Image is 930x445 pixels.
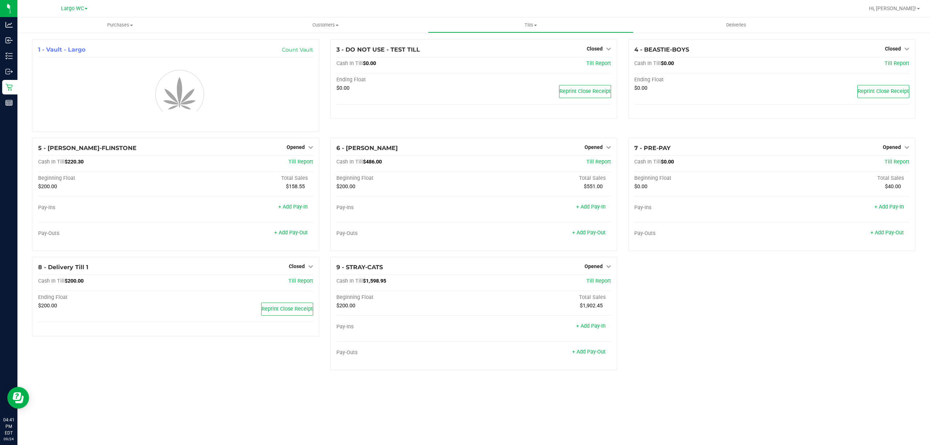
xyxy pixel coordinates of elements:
[5,84,13,91] inline-svg: Retail
[857,85,909,98] button: Reprint Close Receipt
[261,303,313,316] button: Reprint Close Receipt
[634,159,661,165] span: Cash In Till
[38,159,65,165] span: Cash In Till
[5,99,13,106] inline-svg: Reports
[634,205,772,211] div: Pay-Ins
[336,205,474,211] div: Pay-Ins
[634,175,772,182] div: Beginning Float
[17,22,223,28] span: Purchases
[336,278,363,284] span: Cash In Till
[3,436,14,442] p: 09/24
[3,417,14,436] p: 04:41 PM EDT
[65,159,84,165] span: $220.30
[288,278,313,284] a: Till Report
[885,46,901,52] span: Closed
[336,145,398,151] span: 6 - [PERSON_NAME]
[716,22,756,28] span: Deliveries
[634,230,772,237] div: Pay-Outs
[223,22,428,28] span: Customers
[634,17,839,33] a: Deliveries
[634,46,689,53] span: 4 - BEASTIE-BOYS
[5,21,13,28] inline-svg: Analytics
[634,145,671,151] span: 7 - PRE-PAY
[580,303,603,309] span: $1,902.45
[336,175,474,182] div: Beginning Float
[885,60,909,66] a: Till Report
[336,264,383,271] span: 9 - STRAY-CATS
[586,159,611,165] a: Till Report
[5,37,13,44] inline-svg: Inbound
[634,77,772,83] div: Ending Float
[38,205,175,211] div: Pay-Ins
[428,22,633,28] span: Tills
[38,183,57,190] span: $200.00
[885,159,909,165] a: Till Report
[282,46,313,53] a: Count Vault
[363,60,376,66] span: $0.00
[586,278,611,284] a: Till Report
[772,175,909,182] div: Total Sales
[559,85,611,98] button: Reprint Close Receipt
[38,294,175,301] div: Ending Float
[7,387,29,409] iframe: Resource center
[428,17,633,33] a: Tills
[336,324,474,330] div: Pay-Ins
[288,159,313,165] a: Till Report
[289,263,305,269] span: Closed
[661,159,674,165] span: $0.00
[336,159,363,165] span: Cash In Till
[223,17,428,33] a: Customers
[858,88,909,94] span: Reprint Close Receipt
[336,60,363,66] span: Cash In Till
[5,68,13,75] inline-svg: Outbound
[363,278,386,284] span: $1,598.95
[474,294,611,301] div: Total Sales
[336,303,355,309] span: $200.00
[572,230,606,236] a: + Add Pay-Out
[576,204,606,210] a: + Add Pay-In
[336,294,474,301] div: Beginning Float
[559,88,611,94] span: Reprint Close Receipt
[336,349,474,356] div: Pay-Outs
[585,263,603,269] span: Opened
[870,230,904,236] a: + Add Pay-Out
[576,323,606,329] a: + Add Pay-In
[38,145,137,151] span: 5 - [PERSON_NAME]-FLINSTONE
[287,144,305,150] span: Opened
[5,52,13,60] inline-svg: Inventory
[274,230,308,236] a: + Add Pay-Out
[363,159,382,165] span: $486.00
[336,85,349,91] span: $0.00
[38,175,175,182] div: Beginning Float
[587,46,603,52] span: Closed
[336,46,420,53] span: 3 - DO NOT USE - TEST TILL
[38,278,65,284] span: Cash In Till
[38,264,88,271] span: 8 - Delivery Till 1
[585,144,603,150] span: Opened
[38,303,57,309] span: $200.00
[572,349,606,355] a: + Add Pay-Out
[262,306,313,312] span: Reprint Close Receipt
[336,183,355,190] span: $200.00
[661,60,674,66] span: $0.00
[65,278,84,284] span: $200.00
[38,230,175,237] div: Pay-Outs
[17,17,223,33] a: Purchases
[586,60,611,66] a: Till Report
[61,5,84,12] span: Largo WC
[634,183,647,190] span: $0.00
[869,5,916,11] span: Hi, [PERSON_NAME]!
[634,85,647,91] span: $0.00
[474,175,611,182] div: Total Sales
[634,60,661,66] span: Cash In Till
[584,183,603,190] span: $551.00
[874,204,904,210] a: + Add Pay-In
[286,183,305,190] span: $158.55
